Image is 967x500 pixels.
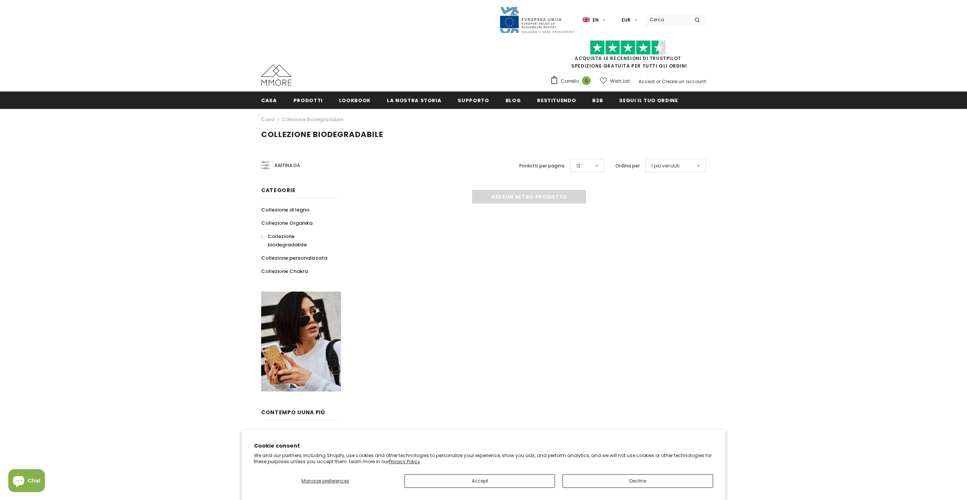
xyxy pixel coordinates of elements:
[458,91,489,109] a: supporto
[592,91,603,109] a: B2B
[506,91,521,109] a: Blog
[593,16,599,24] span: en
[499,6,575,34] img: Javni Razpis
[575,55,681,62] a: Acquista le recensioni di TrustPilot
[261,206,309,213] span: Collezione di legno
[301,478,349,484] span: Manage preferences
[662,78,706,85] a: Creare un account
[458,97,489,104] span: supporto
[261,230,333,251] a: Collezione biodegradabile
[499,16,575,23] a: Javni Razpis
[619,97,678,104] span: Segui il tuo ordine
[583,17,590,23] img: i-lang-1.png
[615,162,640,170] label: Ordina per
[652,162,680,170] span: I più venduti
[254,474,397,488] button: Manage preferences
[576,162,580,170] span: 12
[339,91,371,109] a: Lookbook
[387,97,441,104] span: La nostra storia
[389,458,420,465] a: Privacy Policy
[592,97,603,104] span: B2B
[387,91,441,109] a: La nostra storia
[261,97,277,104] span: Casa
[261,216,312,230] a: Collezione Organika
[261,203,309,216] a: Collezione di legno
[639,78,655,85] a: Accedi
[261,115,274,124] a: Casa
[282,116,343,123] a: Collezione biodegradabile
[261,427,341,491] p: Portare la natura sulla punta delle dita. Con materiali organici naturali selezionati a mano, ogn...
[404,474,555,488] button: Accept
[261,409,325,416] span: contempo uUna più
[261,251,327,265] a: Collezione personalizzata
[261,129,383,140] span: Collezione biodegradabile
[519,162,564,170] label: Prodotti per pagina
[261,91,277,109] a: Casa
[537,97,576,104] span: Restituendo
[590,40,666,55] img: Fidati di Pilot Stars
[275,161,300,170] span: Raffina da
[268,233,307,248] span: Collezione biodegradabile
[261,65,292,86] img: Casi MMORE
[293,97,323,104] span: Prodotti
[254,442,713,450] h2: Cookie consent
[6,469,47,494] inbox-online-store-chat: Shopify online store chat
[645,14,689,25] input: Search Site
[261,254,327,262] span: Collezione personalizzata
[261,268,308,275] span: Collezione Chakra
[582,76,591,85] span: 0
[261,186,295,194] span: Categorie
[261,219,312,227] span: Collezione Organika
[293,91,323,109] a: Prodotti
[600,74,630,88] a: Wish List
[254,453,713,464] p: We and our partners, including Shopify, use cookies and other technologies to personalize your ex...
[550,44,706,69] span: SPEDIZIONE GRATUITA PER TUTTI GLI ORDINI
[550,76,594,87] a: Carrello 0
[537,91,576,109] a: Restituendo
[656,78,661,85] span: or
[506,97,521,104] span: Blog
[261,265,308,278] a: Collezione Chakra
[339,97,371,104] span: Lookbook
[561,77,579,85] span: Carrello
[619,91,678,109] a: Segui il tuo ordine
[621,16,631,24] span: EUR
[610,77,630,85] span: Wish List
[563,474,713,488] button: Decline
